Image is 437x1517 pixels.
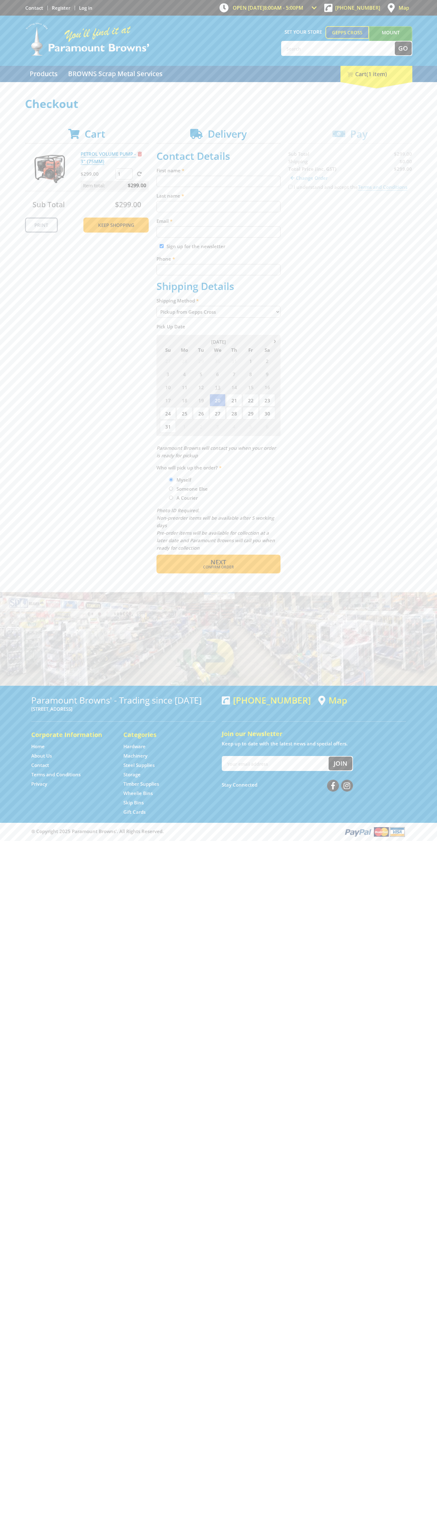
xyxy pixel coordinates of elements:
[259,355,275,367] span: 2
[31,762,49,768] a: Go to the Contact page
[369,26,412,50] a: Mount [PERSON_NAME]
[123,730,203,739] h5: Categories
[31,705,216,713] p: [STREET_ADDRESS]
[243,346,259,354] span: Fr
[160,355,176,367] span: 27
[85,127,105,140] span: Cart
[31,730,111,739] h5: Corporate Information
[226,420,242,433] span: 4
[259,381,275,393] span: 16
[222,729,406,738] h5: Join our Newsletter
[31,781,47,787] a: Go to the Privacy page
[160,420,176,433] span: 31
[366,70,387,78] span: (1 item)
[210,355,226,367] span: 30
[176,346,192,354] span: Mo
[123,799,144,806] a: Go to the Skip Bins page
[25,218,58,233] a: Print
[138,151,142,157] a: Remove from cart
[156,226,281,238] input: Please enter your email address.
[281,26,326,37] span: Set your store
[176,355,192,367] span: 28
[233,4,303,11] span: OPEN [DATE]
[193,420,209,433] span: 2
[32,199,65,209] span: Sub Total
[318,695,347,705] a: View a map of Gepps Cross location
[222,740,406,747] p: Keep up to date with the latest news and special offers.
[25,5,43,11] a: Go to the Contact page
[282,42,395,55] input: Search
[123,753,147,759] a: Go to the Machinery page
[25,22,150,56] img: Paramount Browns'
[193,381,209,393] span: 12
[222,695,311,705] div: [PHONE_NUMBER]
[156,264,281,275] input: Please enter your telephone number.
[166,243,225,249] label: Sign up for the newsletter
[160,394,176,406] span: 17
[243,368,259,380] span: 8
[31,695,216,705] h3: Paramount Browns' - Trading since [DATE]
[156,297,281,304] label: Shipping Method
[193,407,209,420] span: 26
[226,346,242,354] span: Th
[52,5,70,11] a: Go to the registration page
[123,809,146,815] a: Go to the Gift Cards page
[123,762,155,768] a: Go to the Steel Supplies page
[160,407,176,420] span: 24
[123,771,141,778] a: Go to the Storage page
[170,565,267,569] span: Confirm order
[222,777,353,792] div: Stay Connected
[81,170,114,178] p: $299.00
[156,323,281,330] label: Pick Up Date
[25,66,62,82] a: Go to the Products page
[81,151,136,165] a: PETROL VOLUME PUMP - 3" (75MM)
[174,493,200,503] label: A Courier
[156,167,281,174] label: First name
[156,280,281,292] h2: Shipping Details
[211,558,226,566] span: Next
[193,394,209,406] span: 19
[193,346,209,354] span: Tu
[156,445,276,459] em: Paramount Browns will contact you when your order is ready for pickup
[156,464,281,471] label: Who will pick up the order?
[344,826,406,837] img: PayPal, Mastercard, Visa accepted
[156,201,281,212] input: Please enter your last name.
[243,381,259,393] span: 15
[226,355,242,367] span: 31
[156,217,281,225] label: Email
[123,790,153,797] a: Go to the Wheelie Bins page
[160,368,176,380] span: 3
[63,66,167,82] a: Go to the BROWNS Scrap Metal Services page
[340,66,412,82] div: Cart
[259,407,275,420] span: 30
[259,346,275,354] span: Sa
[156,255,281,263] label: Phone
[160,346,176,354] span: Su
[193,368,209,380] span: 5
[176,407,192,420] span: 25
[169,478,173,482] input: Please select who will pick up the order.
[210,407,226,420] span: 27
[81,181,149,190] p: Item total:
[243,420,259,433] span: 5
[226,407,242,420] span: 28
[243,394,259,406] span: 22
[243,355,259,367] span: 1
[174,484,210,494] label: Someone Else
[79,5,92,11] a: Log in
[31,150,68,188] img: PETROL VOLUME PUMP - 3" (75MM)
[123,743,146,750] a: Go to the Hardware page
[31,753,52,759] a: Go to the About Us page
[156,192,281,199] label: Last name
[259,394,275,406] span: 23
[222,757,329,770] input: Your email address
[325,26,369,39] a: Gepps Cross
[211,339,226,345] span: [DATE]
[259,368,275,380] span: 9
[169,487,173,491] input: Please select who will pick up the order.
[243,407,259,420] span: 29
[160,381,176,393] span: 10
[210,346,226,354] span: We
[31,743,45,750] a: Go to the Home page
[156,507,275,551] em: Photo ID Required. Non-preorder items will be available after 5 working days Pre-order items will...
